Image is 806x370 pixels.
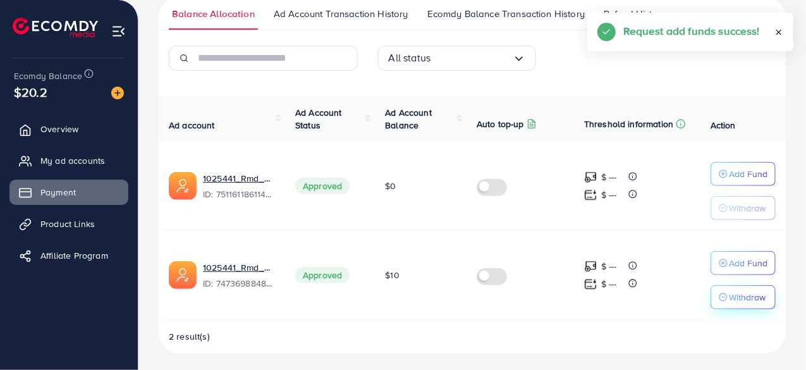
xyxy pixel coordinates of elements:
span: Ecomdy Balance Transaction History [427,7,585,21]
span: Payment [40,186,76,199]
img: image [111,87,124,99]
span: $0 [385,180,396,192]
span: Balance Allocation [172,7,255,21]
span: All status [389,48,431,68]
span: Product Links [40,218,95,230]
iframe: Chat [752,313,797,361]
a: 1025441_Rmd_AFtechnologies_1740106118522 [203,261,275,274]
a: Payment [9,180,128,205]
a: 1025441_Rmd_AFtechnologies2_1748933544424 [203,172,275,185]
h5: Request add funds success! [623,23,760,39]
span: Ad Account Status [295,106,342,132]
div: Search for option [378,46,536,71]
button: Withdraw [711,285,776,309]
img: logo [13,18,98,37]
span: Approved [295,267,350,283]
span: My ad accounts [40,154,105,167]
p: Withdraw [729,290,766,305]
img: top-up amount [584,260,597,273]
span: $10 [385,269,399,281]
img: top-up amount [584,278,597,291]
p: Auto top-up [477,116,524,132]
span: Ad account [169,119,215,132]
p: $ --- [601,276,617,292]
span: 2 result(s) [169,330,210,343]
button: Add Fund [711,162,776,186]
span: Refund History [604,7,666,21]
button: Withdraw [711,196,776,220]
p: $ --- [601,170,617,185]
span: Action [711,119,736,132]
a: My ad accounts [9,148,128,173]
p: Threshold information [584,116,673,132]
p: Add Fund [729,166,767,182]
div: <span class='underline'>1025441_Rmd_AFtechnologies2_1748933544424</span></br>7511611861146779656 [203,172,275,201]
p: $ --- [601,187,617,202]
span: Ad Account Transaction History [274,7,408,21]
span: Ad Account Balance [385,106,432,132]
span: Overview [40,123,78,135]
span: Ecomdy Balance [14,70,82,82]
span: Approved [295,178,350,194]
div: <span class='underline'>1025441_Rmd_AFtechnologies_1740106118522</span></br>7473698848045580304 [203,261,275,290]
img: menu [111,24,126,39]
p: $ --- [601,259,617,274]
a: Product Links [9,211,128,237]
a: Affiliate Program [9,243,128,268]
img: top-up amount [584,188,597,202]
input: Search for option [430,48,512,68]
span: ID: 7473698848045580304 [203,277,275,290]
img: top-up amount [584,171,597,184]
button: Add Fund [711,251,776,275]
img: ic-ads-acc.e4c84228.svg [169,261,197,289]
a: Overview [9,116,128,142]
span: Affiliate Program [40,249,108,262]
p: Withdraw [729,200,766,216]
img: ic-ads-acc.e4c84228.svg [169,172,197,200]
span: ID: 7511611861146779656 [203,188,275,200]
p: Add Fund [729,256,767,271]
span: $20.2 [12,79,49,106]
